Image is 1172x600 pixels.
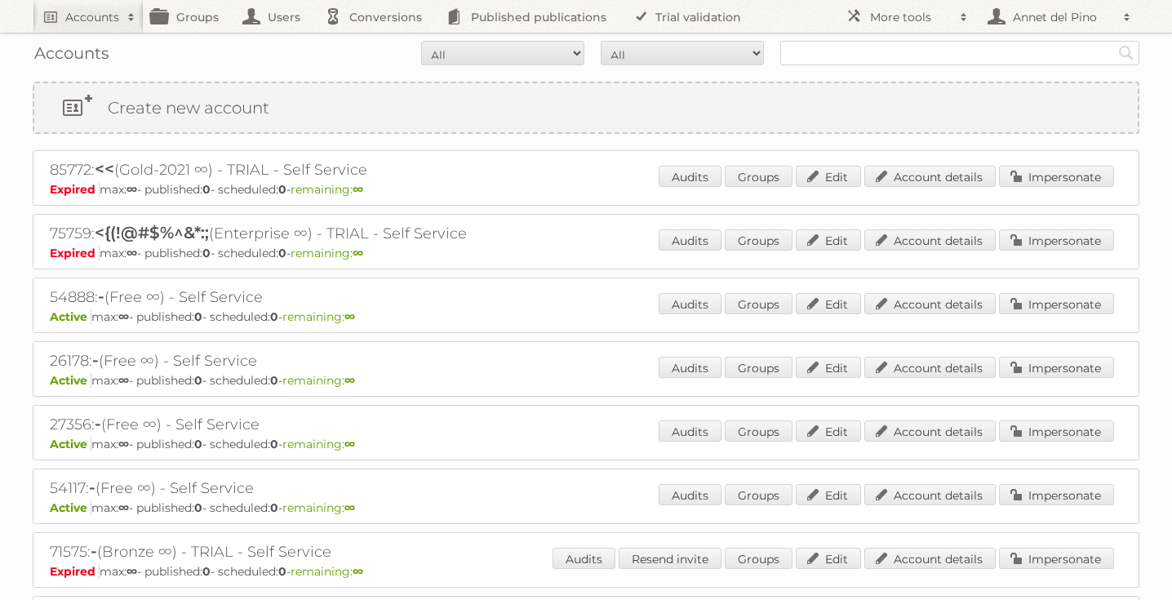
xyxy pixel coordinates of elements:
[796,420,861,442] a: Edit
[999,484,1114,505] a: Impersonate
[270,373,278,388] strong: 0
[118,437,129,451] strong: ∞
[659,166,721,187] a: Audits
[50,564,100,579] span: Expired
[50,246,100,260] span: Expired
[353,246,363,260] strong: ∞
[118,309,129,324] strong: ∞
[202,246,211,260] strong: 0
[50,437,91,451] span: Active
[50,437,1122,451] p: max: - published: - scheduled: -
[796,293,861,314] a: Edit
[127,246,137,260] strong: ∞
[34,83,1138,132] a: Create new account
[282,500,355,515] span: remaining:
[864,166,996,187] a: Account details
[50,500,1122,515] p: max: - published: - scheduled: -
[50,373,91,388] span: Active
[870,9,952,25] h2: More tools
[278,246,286,260] strong: 0
[118,500,129,515] strong: ∞
[999,548,1114,569] a: Impersonate
[118,373,129,388] strong: ∞
[50,182,1122,197] p: max: - published: - scheduled: -
[1009,9,1115,25] h2: Annet del Pino
[725,484,792,505] a: Groups
[270,437,278,451] strong: 0
[725,548,792,569] a: Groups
[725,166,792,187] a: Groups
[291,246,363,260] span: remaining:
[91,541,97,561] span: -
[1114,41,1139,65] input: Search
[344,373,355,388] strong: ∞
[864,293,996,314] a: Account details
[344,500,355,515] strong: ∞
[999,293,1114,314] a: Impersonate
[89,478,95,497] span: -
[864,229,996,251] a: Account details
[659,484,721,505] a: Audits
[864,420,996,442] a: Account details
[864,484,996,505] a: Account details
[282,437,355,451] span: remaining:
[194,500,202,515] strong: 0
[65,9,119,25] h2: Accounts
[50,246,1122,260] p: max: - published: - scheduled: -
[725,420,792,442] a: Groups
[344,437,355,451] strong: ∞
[50,541,621,562] h2: 71575: (Bronze ∞) - TRIAL - Self Service
[92,350,99,370] span: -
[50,414,621,435] h2: 27356: (Free ∞) - Self Service
[50,309,1122,324] p: max: - published: - scheduled: -
[725,293,792,314] a: Groups
[291,182,363,197] span: remaining:
[659,420,721,442] a: Audits
[999,229,1114,251] a: Impersonate
[95,223,209,242] span: <{(!@#$%^&*:;
[659,293,721,314] a: Audits
[796,548,861,569] a: Edit
[999,166,1114,187] a: Impersonate
[50,478,621,499] h2: 54117: (Free ∞) - Self Service
[95,414,101,433] span: -
[95,159,114,179] span: <<
[659,357,721,378] a: Audits
[194,309,202,324] strong: 0
[353,564,363,579] strong: ∞
[50,182,100,197] span: Expired
[194,373,202,388] strong: 0
[50,309,91,324] span: Active
[282,309,355,324] span: remaining:
[659,229,721,251] a: Audits
[796,484,861,505] a: Edit
[50,287,621,308] h2: 54888: (Free ∞) - Self Service
[50,223,621,244] h2: 75759: (Enterprise ∞) - TRIAL - Self Service
[999,357,1114,378] a: Impersonate
[864,548,996,569] a: Account details
[194,437,202,451] strong: 0
[202,564,211,579] strong: 0
[50,350,621,371] h2: 26178: (Free ∞) - Self Service
[98,287,104,306] span: -
[796,166,861,187] a: Edit
[344,309,355,324] strong: ∞
[291,564,363,579] span: remaining:
[50,564,1122,579] p: max: - published: - scheduled: -
[278,564,286,579] strong: 0
[50,373,1122,388] p: max: - published: - scheduled: -
[282,373,355,388] span: remaining:
[270,500,278,515] strong: 0
[725,229,792,251] a: Groups
[796,229,861,251] a: Edit
[50,159,621,180] h2: 85772: (Gold-2021 ∞) - TRIAL - Self Service
[619,548,721,569] a: Resend invite
[725,357,792,378] a: Groups
[202,182,211,197] strong: 0
[999,420,1114,442] a: Impersonate
[553,548,615,569] a: Audits
[270,309,278,324] strong: 0
[278,182,286,197] strong: 0
[796,357,861,378] a: Edit
[50,500,91,515] span: Active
